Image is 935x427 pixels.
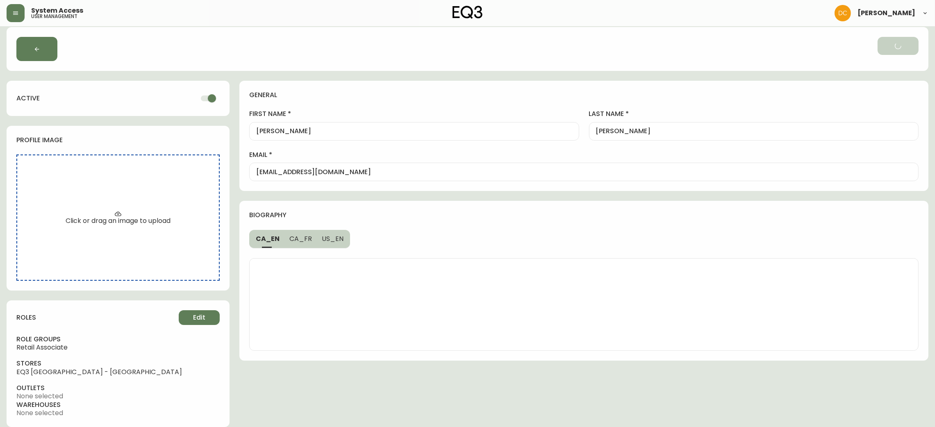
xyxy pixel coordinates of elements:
[16,94,189,103] h4: active
[16,384,220,393] h4: outlets
[289,234,312,243] span: CA_FR
[322,234,344,243] span: US_EN
[16,335,220,344] h4: role groups
[589,109,919,118] label: last name
[16,343,68,352] span: Retail Associate
[858,10,915,16] span: [PERSON_NAME]
[256,234,280,243] span: CA_EN
[835,5,851,21] img: 7eb451d6983258353faa3212700b340b
[16,400,220,409] h4: warehouses
[249,109,579,118] label: first name
[249,150,919,159] label: email
[31,7,83,14] span: System Access
[16,136,213,145] h4: profile image
[249,211,912,220] h4: biography
[179,310,220,325] button: Edit
[16,367,182,377] span: EQ3 [GEOGRAPHIC_DATA] - [GEOGRAPHIC_DATA]
[31,14,77,19] h5: user management
[16,313,172,322] h4: roles
[16,359,220,368] h4: stores
[453,6,483,19] img: logo
[193,313,205,322] span: Edit
[16,391,63,401] span: None selected
[16,408,63,418] span: None selected
[249,91,912,100] h4: general
[66,217,171,225] span: Click or drag an image to upload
